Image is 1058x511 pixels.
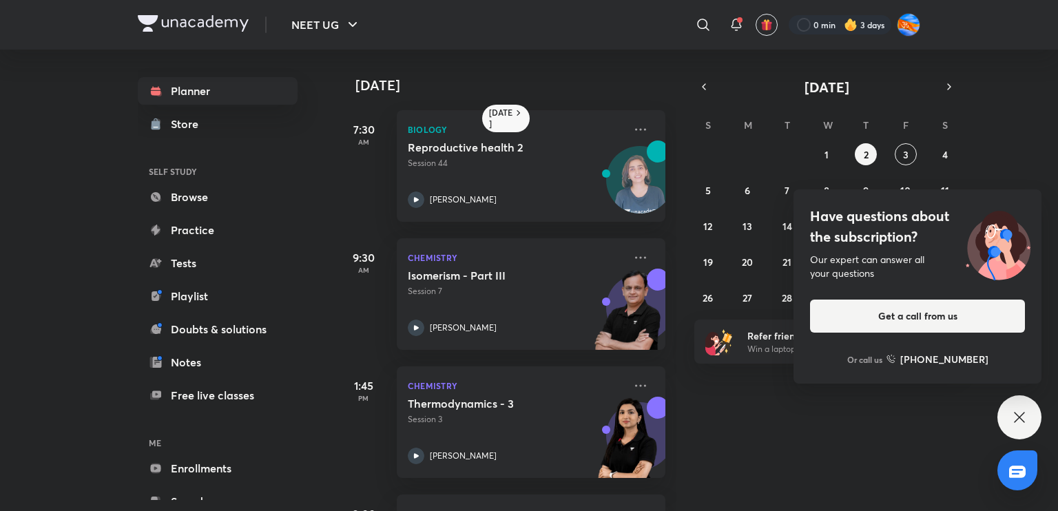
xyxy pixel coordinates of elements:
abbr: Monday [744,118,752,132]
button: October 2, 2025 [855,143,877,165]
a: Playlist [138,282,298,310]
abbr: October 2, 2025 [864,148,869,161]
abbr: October 4, 2025 [942,148,948,161]
abbr: October 9, 2025 [863,184,869,197]
h6: ME [138,431,298,455]
abbr: October 5, 2025 [705,184,711,197]
a: Store [138,110,298,138]
p: Chemistry [408,377,624,394]
div: Our expert can answer all your questions [810,253,1025,280]
a: Doubts & solutions [138,315,298,343]
button: October 10, 2025 [895,179,917,201]
button: October 12, 2025 [697,215,719,237]
button: avatar [756,14,778,36]
abbr: October 27, 2025 [743,291,752,304]
a: Enrollments [138,455,298,482]
a: [PHONE_NUMBER] [886,352,988,366]
button: October 20, 2025 [736,251,758,273]
a: Tests [138,249,298,277]
h5: Isomerism - Part III [408,269,579,282]
a: Notes [138,348,298,376]
p: Session 3 [408,413,624,426]
button: October 3, 2025 [895,143,917,165]
abbr: October 19, 2025 [703,255,713,269]
button: October 4, 2025 [934,143,956,165]
h4: Have questions about the subscription? [810,206,1025,247]
button: October 1, 2025 [816,143,838,165]
img: Avatar [607,154,673,220]
p: [PERSON_NAME] [430,450,497,462]
abbr: October 14, 2025 [782,220,792,233]
abbr: October 12, 2025 [703,220,712,233]
abbr: October 10, 2025 [900,184,911,197]
p: Chemistry [408,249,624,266]
abbr: Tuesday [785,118,790,132]
a: Company Logo [138,15,249,35]
a: Free live classes [138,382,298,409]
button: [DATE] [714,77,940,96]
abbr: October 20, 2025 [742,255,753,269]
button: October 13, 2025 [736,215,758,237]
p: PM [336,394,391,402]
abbr: Sunday [705,118,711,132]
button: October 8, 2025 [816,179,838,201]
p: AM [336,138,391,146]
p: Session 7 [408,285,624,298]
button: October 7, 2025 [776,179,798,201]
p: Or call us [847,353,882,366]
p: Biology [408,121,624,138]
h5: 7:30 [336,121,391,138]
abbr: October 11, 2025 [941,184,949,197]
a: Browse [138,183,298,211]
abbr: Wednesday [823,118,833,132]
span: [DATE] [805,78,849,96]
h6: Refer friends [747,328,917,343]
p: [PERSON_NAME] [430,194,497,206]
img: Company Logo [138,15,249,32]
a: Practice [138,216,298,244]
abbr: October 8, 2025 [824,184,829,197]
abbr: October 1, 2025 [824,148,829,161]
img: avatar [760,19,773,31]
abbr: October 3, 2025 [903,148,909,161]
button: NEET UG [283,11,369,39]
button: October 14, 2025 [776,215,798,237]
button: October 9, 2025 [855,179,877,201]
h5: Reproductive health 2 [408,140,579,154]
abbr: October 26, 2025 [703,291,713,304]
p: AM [336,266,391,274]
abbr: Friday [903,118,909,132]
button: October 21, 2025 [776,251,798,273]
h6: [PHONE_NUMBER] [900,352,988,366]
img: streak [844,18,858,32]
abbr: October 21, 2025 [782,255,791,269]
p: Session 44 [408,157,624,169]
h5: 9:30 [336,249,391,266]
abbr: Saturday [942,118,948,132]
p: [PERSON_NAME] [430,322,497,334]
abbr: October 28, 2025 [782,291,792,304]
abbr: October 7, 2025 [785,184,789,197]
button: October 28, 2025 [776,286,798,309]
button: Get a call from us [810,300,1025,333]
button: October 11, 2025 [934,179,956,201]
a: Planner [138,77,298,105]
h6: [DATE] [489,107,513,129]
img: referral [705,328,733,355]
img: ttu_illustration_new.svg [955,206,1041,280]
div: Store [171,116,207,132]
h5: 1:45 [336,377,391,394]
button: October 19, 2025 [697,251,719,273]
button: October 6, 2025 [736,179,758,201]
abbr: October 13, 2025 [743,220,752,233]
img: unacademy [590,397,665,492]
abbr: Thursday [863,118,869,132]
button: October 26, 2025 [697,286,719,309]
img: Adithya MA [897,13,920,36]
h5: Thermodynamics - 3 [408,397,579,410]
abbr: October 6, 2025 [745,184,750,197]
p: Win a laptop, vouchers & more [747,343,917,355]
img: unacademy [590,269,665,364]
h6: SELF STUDY [138,160,298,183]
button: October 27, 2025 [736,286,758,309]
